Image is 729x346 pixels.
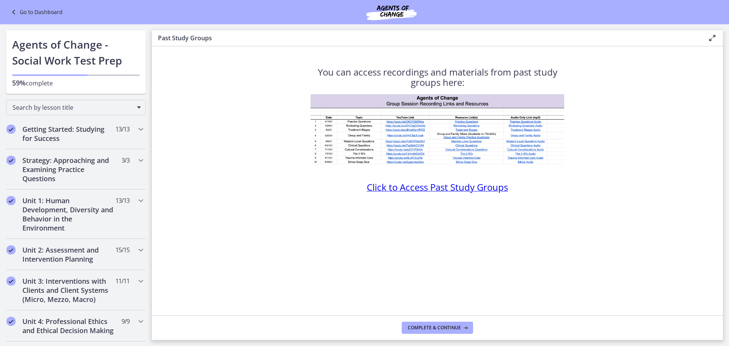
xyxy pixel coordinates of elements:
i: Completed [6,125,16,134]
span: 9 / 9 [121,317,129,326]
h2: Unit 3: Interventions with Clients and Client Systems (Micro, Mezzo, Macro) [22,276,115,304]
span: 11 / 11 [115,276,129,286]
img: Screen_Shot_2021-09-09_at_8.18.20_PM.png [311,94,564,164]
h2: Getting Started: Studying for Success [22,125,115,143]
i: Completed [6,196,16,205]
span: Complete & continue [408,325,461,331]
h2: Unit 2: Assessment and Intervention Planning [22,245,115,264]
div: Search by lesson title [6,100,146,115]
a: Click to Access Past Study Groups [367,184,508,193]
span: 15 / 15 [115,245,129,254]
button: Complete & continue [402,322,473,334]
span: Click to Access Past Study Groups [367,181,508,193]
i: Completed [6,245,16,254]
h3: Past Study Groups [158,33,696,43]
p: complete [12,78,140,88]
h2: Unit 4: Professional Ethics and Ethical Decision Making [22,317,115,335]
h1: Agents of Change - Social Work Test Prep [12,36,140,68]
i: Completed [6,317,16,326]
h2: Strategy: Approaching and Examining Practice Questions [22,156,115,183]
span: 3 / 3 [121,156,129,165]
i: Completed [6,276,16,286]
a: Go to Dashboard [9,8,63,17]
span: You can access recordings and materials from past study groups here: [318,66,557,88]
img: Agents of Change [346,3,437,21]
i: Completed [6,156,16,165]
h2: Unit 1: Human Development, Diversity and Behavior in the Environment [22,196,115,232]
span: 13 / 13 [115,196,129,205]
span: 59% [12,78,26,87]
span: Search by lesson title [13,103,133,112]
span: 13 / 13 [115,125,129,134]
